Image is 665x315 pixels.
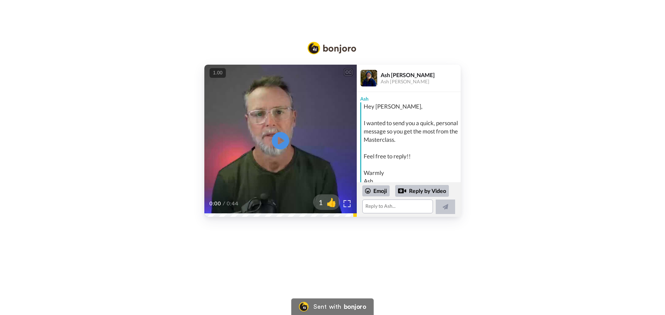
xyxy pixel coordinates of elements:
div: Reply by Video [395,185,449,197]
div: Ash [PERSON_NAME] [381,72,460,78]
img: Full screen [344,200,351,207]
img: Bonjoro Logo [308,42,356,54]
span: 1 [313,197,323,207]
div: Emoji [362,185,390,196]
span: / [223,200,225,208]
div: Reply by Video [398,187,406,195]
span: 0:44 [227,200,239,208]
div: CC [344,69,353,76]
img: Profile Image [361,70,377,86]
div: Hey [PERSON_NAME], I wanted to send you a quick, personal message so you get the most from the Ma... [364,102,459,227]
button: 1👍 [313,194,340,210]
span: 👍 [323,197,340,208]
div: Ash [PERSON_NAME] [381,79,460,85]
div: Ash [357,92,461,102]
span: 0:00 [209,200,221,208]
